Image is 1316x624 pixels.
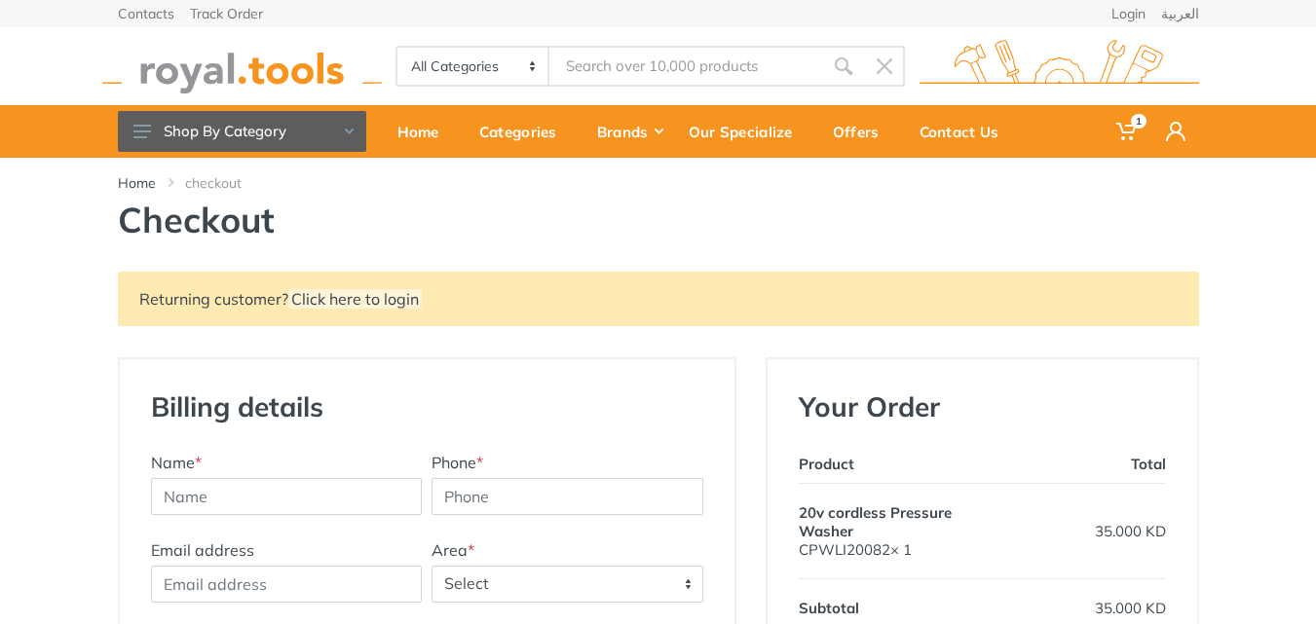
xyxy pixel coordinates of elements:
[118,173,156,193] a: Home
[906,105,1026,158] a: Contact Us
[1022,578,1166,621] td: 35.000 KD
[432,451,483,474] label: Phone
[397,48,550,85] select: Category
[799,503,952,540] span: 20v cordless Pressure Washer
[1022,451,1166,484] th: Total
[1022,522,1166,540] div: 35.000 KD
[1103,105,1152,158] a: 1
[384,111,466,152] div: Home
[1161,7,1199,20] a: العربية
[799,483,1022,578] td: CPWLI20082× 1
[151,451,202,474] label: Name
[118,173,1199,193] nav: breadcrumb
[190,7,263,20] a: Track Order
[151,538,254,562] label: Email address
[118,111,366,152] button: Shop By Category
[185,173,271,193] li: checkout
[151,566,423,603] input: Email address
[799,578,1022,621] th: Subtotal
[799,390,1166,423] h3: Your Order
[432,538,474,562] label: Area
[102,40,382,93] img: royal.tools Logo
[432,478,703,515] input: Phone
[118,199,1199,240] h1: Checkout
[288,289,422,309] a: Click here to login
[583,111,675,152] div: Brands
[432,567,702,602] span: Select
[466,105,583,158] a: Categories
[920,40,1199,93] img: royal.tools Logo
[466,111,583,152] div: Categories
[819,111,906,152] div: Offers
[549,46,822,87] input: Site search
[1131,114,1147,128] span: 1
[906,111,1026,152] div: Contact Us
[118,7,174,20] a: Contacts
[151,478,423,515] input: Name
[1111,7,1146,20] a: Login
[432,566,703,603] span: Select
[384,105,466,158] a: Home
[819,105,906,158] a: Offers
[799,451,1022,484] th: Product
[118,272,1199,326] div: Returning customer?
[146,390,428,423] h3: Billing details
[675,105,819,158] a: Our Specialize
[675,111,819,152] div: Our Specialize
